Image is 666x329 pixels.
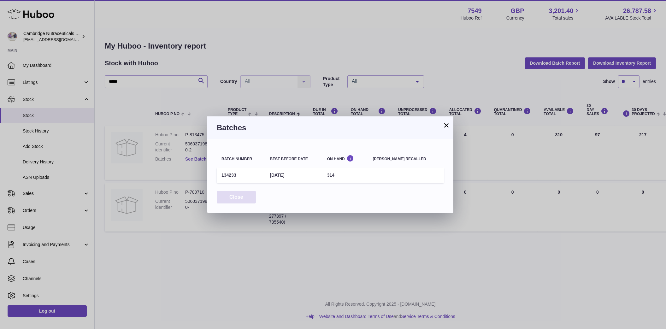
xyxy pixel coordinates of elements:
[443,121,450,129] button: ×
[217,167,265,183] td: 134233
[217,123,444,133] h3: Batches
[373,157,439,161] div: [PERSON_NAME] recalled
[217,191,256,204] button: Close
[322,167,368,183] td: 314
[265,167,322,183] td: [DATE]
[327,155,363,161] div: On Hand
[270,157,317,161] div: Best before date
[221,157,260,161] div: Batch number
